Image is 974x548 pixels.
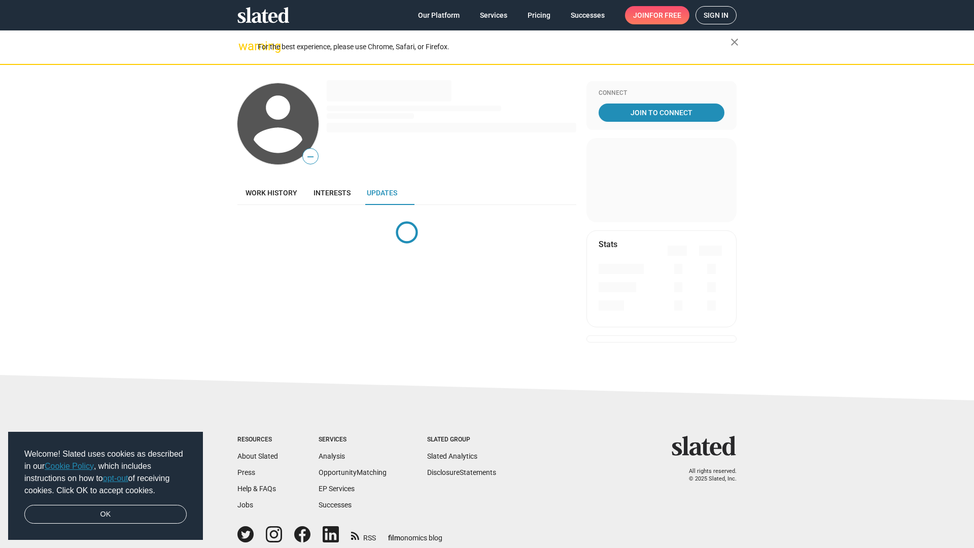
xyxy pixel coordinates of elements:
mat-icon: close [728,36,741,48]
a: dismiss cookie message [24,505,187,524]
a: About Slated [237,452,278,460]
div: For the best experience, please use Chrome, Safari, or Firefox. [258,40,730,54]
span: Join To Connect [601,104,722,122]
a: Sign in [695,6,737,24]
div: Connect [599,89,724,97]
a: Jobs [237,501,253,509]
a: Join To Connect [599,104,724,122]
p: All rights reserved. © 2025 Slated, Inc. [678,468,737,483]
span: Interests [314,189,351,197]
a: RSS [351,527,376,543]
span: for free [649,6,681,24]
span: — [303,150,318,163]
span: Successes [571,6,605,24]
span: Our Platform [418,6,460,24]
mat-card-title: Stats [599,239,617,250]
a: OpportunityMatching [319,468,387,476]
a: Pricing [519,6,559,24]
a: Joinfor free [625,6,689,24]
a: opt-out [103,474,128,483]
a: Successes [563,6,613,24]
a: Services [472,6,515,24]
a: EP Services [319,485,355,493]
a: DisclosureStatements [427,468,496,476]
span: Join [633,6,681,24]
a: filmonomics blog [388,525,442,543]
div: cookieconsent [8,432,203,540]
span: Sign in [704,7,728,24]
span: Pricing [528,6,550,24]
a: Our Platform [410,6,468,24]
mat-icon: warning [238,40,251,52]
span: Welcome! Slated uses cookies as described in our , which includes instructions on how to of recei... [24,448,187,497]
a: Interests [305,181,359,205]
a: Help & FAQs [237,485,276,493]
a: Press [237,468,255,476]
div: Resources [237,436,278,444]
a: Successes [319,501,352,509]
a: Cookie Policy [45,462,94,470]
a: Updates [359,181,405,205]
span: film [388,534,400,542]
span: Updates [367,189,397,197]
span: Services [480,6,507,24]
div: Slated Group [427,436,496,444]
a: Slated Analytics [427,452,477,460]
span: Work history [246,189,297,197]
a: Analysis [319,452,345,460]
div: Services [319,436,387,444]
a: Work history [237,181,305,205]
